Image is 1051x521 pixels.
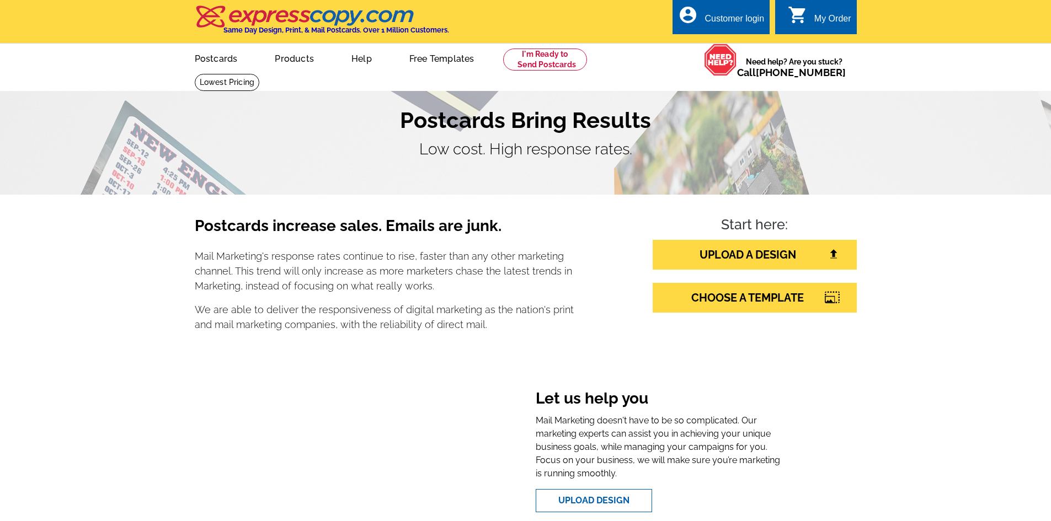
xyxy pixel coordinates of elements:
div: Customer login [705,14,764,29]
h1: Postcards Bring Results [195,107,857,133]
div: My Order [814,14,851,29]
a: account_circle Customer login [678,12,764,26]
a: Free Templates [392,45,492,71]
iframe: Welcome To expresscopy [269,380,503,521]
h3: Let us help you [536,389,782,410]
h4: Start here: [653,217,857,235]
p: Low cost. High response rates. [195,138,857,161]
a: Products [257,45,332,71]
a: [PHONE_NUMBER] [756,67,846,78]
i: account_circle [678,5,698,25]
p: Mail Marketing doesn't have to be so complicated. Our marketing experts can assist you in achievi... [536,414,782,480]
a: shopping_cart My Order [788,12,851,26]
p: Mail Marketing's response rates continue to rise, faster than any other marketing channel. This t... [195,249,574,293]
h4: Same Day Design, Print, & Mail Postcards. Over 1 Million Customers. [223,26,449,34]
span: Call [737,67,846,78]
a: CHOOSE A TEMPLATE [653,283,857,313]
a: Help [334,45,390,71]
a: Same Day Design, Print, & Mail Postcards. Over 1 Million Customers. [195,13,449,34]
p: We are able to deliver the responsiveness of digital marketing as the nation's print and mail mar... [195,302,574,332]
i: shopping_cart [788,5,808,25]
span: Need help? Are you stuck? [737,56,851,78]
h3: Postcards increase sales. Emails are junk. [195,217,574,244]
a: Postcards [177,45,255,71]
a: Upload Design [536,489,652,512]
a: UPLOAD A DESIGN [653,240,857,270]
img: help [704,44,737,76]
